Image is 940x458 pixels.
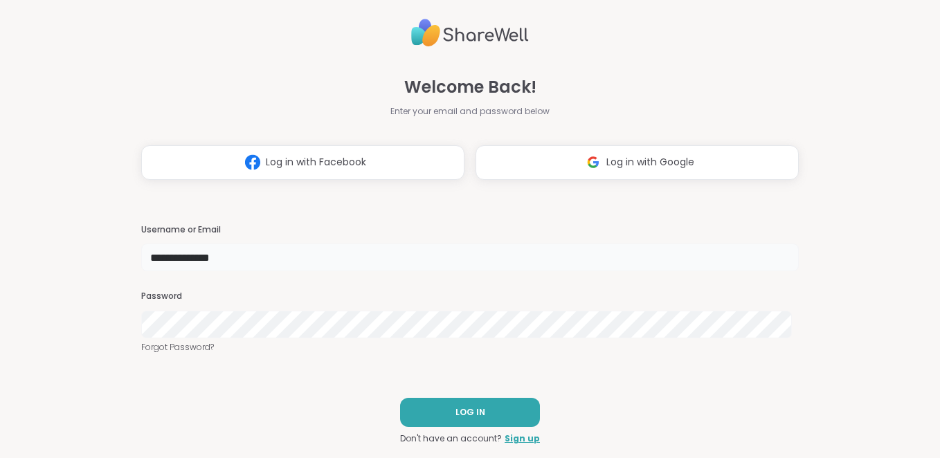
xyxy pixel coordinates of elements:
button: Log in with Facebook [141,145,464,180]
img: ShareWell Logo [411,13,529,53]
span: Log in with Google [606,155,694,170]
button: LOG IN [400,398,540,427]
a: Sign up [505,432,540,445]
img: ShareWell Logomark [239,149,266,175]
img: ShareWell Logomark [580,149,606,175]
span: Welcome Back! [404,75,536,100]
h3: Password [141,291,799,302]
span: Don't have an account? [400,432,502,445]
span: Enter your email and password below [390,105,550,118]
button: Log in with Google [476,145,799,180]
h3: Username or Email [141,224,799,236]
span: LOG IN [455,406,485,419]
a: Forgot Password? [141,341,799,354]
span: Log in with Facebook [266,155,366,170]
